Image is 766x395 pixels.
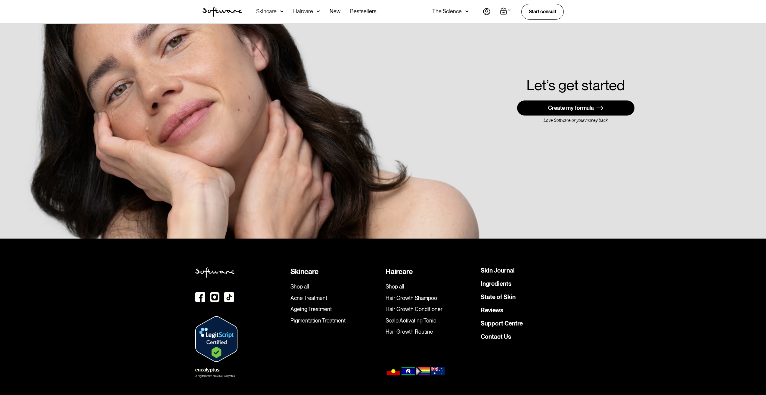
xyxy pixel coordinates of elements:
img: Verify Approval for www.skin.software [195,316,237,362]
a: Shop all [290,283,381,290]
img: Facebook icon [195,292,205,302]
a: A digital health clinic by Eucalyptus [195,367,235,378]
a: Ingredients [481,281,511,287]
img: instagram icon [210,292,219,302]
a: Open empty cart [500,8,512,16]
a: Verify LegitScript Approval for www.skin.software [195,336,237,341]
a: Create my formula [517,100,634,116]
img: arrow down [465,8,469,14]
img: TikTok Icon [224,292,234,302]
a: Ageing Treatment [290,306,381,313]
div: 0 [507,8,512,13]
a: Hair Growth Shampoo [386,295,476,301]
div: Love Software or your money back [517,118,634,123]
a: Start consult [521,4,564,19]
div: Haircare [386,267,476,276]
img: arrow down [317,8,320,14]
a: home [203,7,242,17]
a: Pigmentation Treatment [290,317,381,324]
div: A digital health clinic by Eucalyptus [195,375,235,378]
img: Software Logo [203,7,242,17]
a: Skin Journal [481,267,515,273]
a: Acne Treatment [290,295,381,301]
div: Skincare [290,267,381,276]
a: Contact Us [481,334,511,340]
a: Scalp Activating Tonic [386,317,476,324]
a: Reviews [481,307,503,313]
a: Support Centre [481,320,523,326]
a: Hair Growth Conditioner [386,306,476,313]
a: Hair Growth Routine [386,329,476,335]
img: arrow down [280,8,284,14]
a: Shop all [386,283,476,290]
div: The Science [432,8,462,14]
div: Create my formula [548,105,594,111]
div: Skincare [256,8,277,14]
a: State of Skin [481,294,516,300]
h2: Let’s get started [526,77,625,93]
div: Haircare [293,8,313,14]
img: Softweare logo [195,267,234,278]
